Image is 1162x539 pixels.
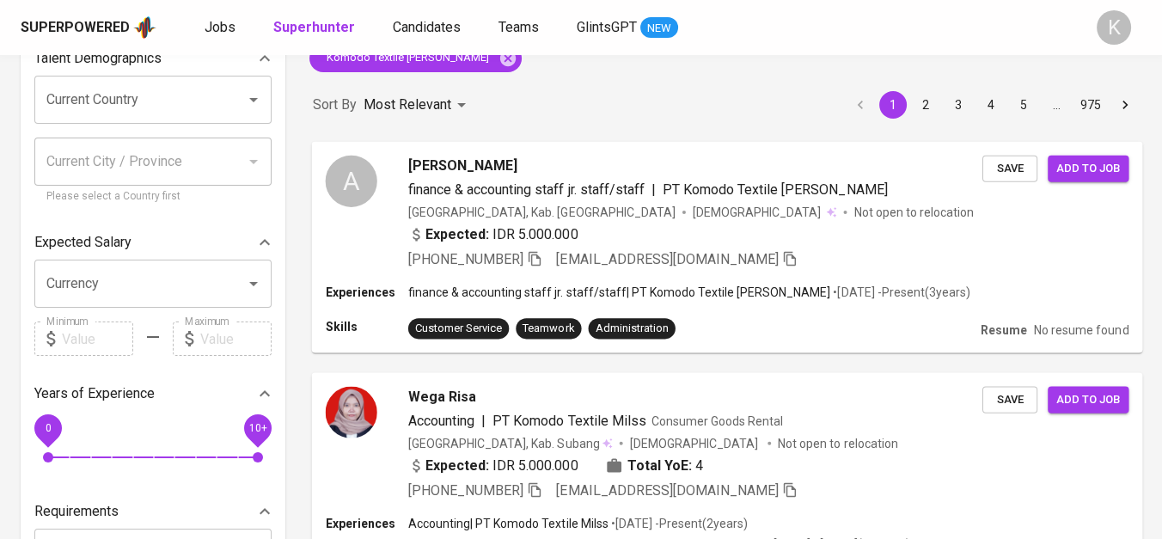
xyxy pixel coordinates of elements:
[577,17,678,39] a: GlintsGPT NEW
[498,19,539,35] span: Teams
[34,494,272,529] div: Requirements
[640,20,678,37] span: NEW
[326,155,377,206] div: A
[1056,389,1120,409] span: Add to job
[982,386,1037,413] button: Save
[273,17,358,39] a: Superhunter
[309,45,522,72] div: "Komodo Textile [PERSON_NAME]"
[492,412,646,428] span: PT Komodo Textile Milss
[830,284,969,301] p: • [DATE] - Present ( 3 years )
[523,320,574,336] div: Teamwork
[415,320,502,336] div: Customer Service
[393,17,464,39] a: Candidates
[596,320,669,336] div: Administration
[46,188,260,205] p: Please select a Country first
[1048,155,1128,181] button: Add to job
[200,322,272,356] input: Value
[34,225,272,260] div: Expected Salary
[425,224,489,244] b: Expected:
[663,181,888,197] span: PT Komodo Textile [PERSON_NAME]
[630,434,761,451] span: [DEMOGRAPHIC_DATA]
[408,181,645,197] span: finance & accounting staff jr. staff/staff
[981,322,1027,339] p: Resume
[248,422,266,434] span: 10+
[326,386,377,438] img: e2ffb5dbae17659516854c23e4a2a389.jpg
[1097,10,1131,45] div: K
[556,251,779,267] span: [EMAIL_ADDRESS][DOMAIN_NAME]
[1034,322,1128,339] p: No resume found
[853,203,973,220] p: Not open to relocation
[651,179,656,199] span: |
[133,15,156,40] img: app logo
[991,158,1029,178] span: Save
[945,91,972,119] button: Go to page 3
[408,155,517,175] span: [PERSON_NAME]
[977,91,1005,119] button: Go to page 4
[912,91,939,119] button: Go to page 2
[556,481,779,498] span: [EMAIL_ADDRESS][DOMAIN_NAME]
[364,95,451,115] p: Most Relevant
[982,155,1037,181] button: Save
[408,455,578,475] div: IDR 5.000.000
[408,514,609,531] p: Accounting | PT Komodo Textile Milss
[309,50,504,66] span: "Komodo Textile [PERSON_NAME]"
[313,142,1141,352] a: A[PERSON_NAME]finance & accounting staff jr. staff/staff|PT Komodo Textile [PERSON_NAME][GEOGRAPH...
[21,15,156,40] a: Superpoweredapp logo
[34,232,131,253] p: Expected Salary
[844,91,1141,119] nav: pagination navigation
[408,251,523,267] span: [PHONE_NUMBER]
[408,481,523,498] span: [PHONE_NUMBER]
[408,434,613,451] div: [GEOGRAPHIC_DATA], Kab. Subang
[1075,91,1106,119] button: Go to page 975
[326,514,408,531] p: Experiences
[21,18,130,38] div: Superpowered
[408,224,578,244] div: IDR 5.000.000
[205,17,239,39] a: Jobs
[577,19,637,35] span: GlintsGPT
[326,284,408,301] p: Experiences
[45,422,51,434] span: 0
[408,412,474,428] span: Accounting
[693,203,823,220] span: [DEMOGRAPHIC_DATA]
[1056,158,1120,178] span: Add to job
[34,501,119,522] p: Requirements
[34,48,162,69] p: Talent Demographics
[393,19,461,35] span: Candidates
[498,17,542,39] a: Teams
[1048,386,1128,413] button: Add to job
[62,322,133,356] input: Value
[1111,91,1139,119] button: Go to next page
[425,455,489,475] b: Expected:
[778,434,897,451] p: Not open to relocation
[1010,91,1037,119] button: Go to page 5
[364,89,472,121] div: Most Relevant
[34,41,272,76] div: Talent Demographics
[1043,96,1070,113] div: …
[991,389,1029,409] span: Save
[879,91,907,119] button: page 1
[408,386,476,407] span: Wega Risa
[326,318,408,335] p: Skills
[242,88,266,112] button: Open
[242,272,266,296] button: Open
[34,383,155,404] p: Years of Experience
[408,284,830,301] p: finance & accounting staff jr. staff/staff | PT Komodo Textile [PERSON_NAME]
[205,19,235,35] span: Jobs
[609,514,748,531] p: • [DATE] - Present ( 2 years )
[695,455,703,475] span: 4
[627,455,692,475] b: Total YoE:
[651,413,783,427] span: Consumer Goods Rental
[408,203,676,220] div: [GEOGRAPHIC_DATA], Kab. [GEOGRAPHIC_DATA]
[313,95,357,115] p: Sort By
[481,410,486,431] span: |
[273,19,355,35] b: Superhunter
[34,377,272,411] div: Years of Experience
